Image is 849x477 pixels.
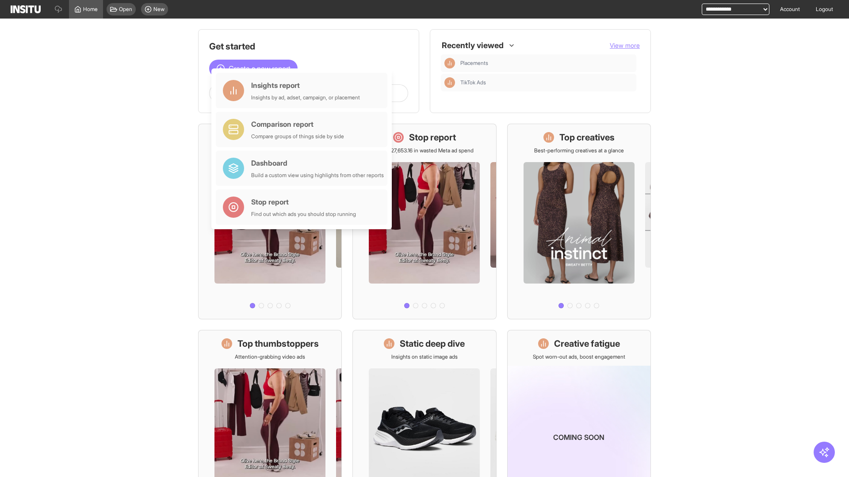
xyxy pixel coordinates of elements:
[610,42,640,49] span: View more
[251,211,356,218] div: Find out which ads you should stop running
[460,79,486,86] span: TikTok Ads
[460,79,633,86] span: TikTok Ads
[391,353,458,360] p: Insights on static image ads
[444,77,455,88] div: Insights
[209,40,408,53] h1: Get started
[610,41,640,50] button: View more
[229,63,291,74] span: Create a new report
[251,197,356,207] div: Stop report
[251,94,360,101] div: Insights by ad, adset, campaign, or placement
[251,119,344,129] div: Comparison report
[198,124,342,319] a: What's live nowSee all active ads instantly
[507,124,651,319] a: Top creativesBest-performing creatives at a glance
[251,80,360,91] div: Insights report
[444,58,455,68] div: Insights
[251,158,384,168] div: Dashboard
[400,337,465,350] h1: Static deep dive
[409,131,456,144] h1: Stop report
[375,147,474,154] p: Save £27,653.16 in wasted Meta ad spend
[237,337,319,350] h1: Top thumbstoppers
[11,5,41,13] img: Logo
[153,6,164,13] span: New
[251,133,344,140] div: Compare groups of things side by side
[251,172,384,179] div: Build a custom view using highlights from other reports
[209,60,298,77] button: Create a new report
[534,147,624,154] p: Best-performing creatives at a glance
[460,60,488,67] span: Placements
[83,6,98,13] span: Home
[559,131,615,144] h1: Top creatives
[119,6,132,13] span: Open
[235,353,305,360] p: Attention-grabbing video ads
[352,124,496,319] a: Stop reportSave £27,653.16 in wasted Meta ad spend
[460,60,633,67] span: Placements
